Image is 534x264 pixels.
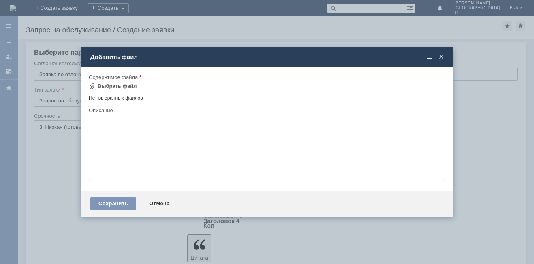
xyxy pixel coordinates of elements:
div: Выбрать файл [98,83,137,89]
span: Закрыть [437,53,445,61]
div: Описание [89,108,444,113]
div: Содержимое файла [89,75,444,80]
div: Нет выбранных файлов [89,92,445,101]
span: Свернуть (Ctrl + M) [426,53,434,61]
div: Просьба удалить отложенные чеки за [DATE] [3,3,118,16]
div: Добавить файл [90,53,445,61]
